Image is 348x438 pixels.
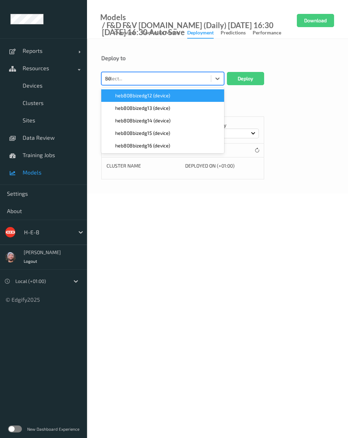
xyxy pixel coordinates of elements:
a: Deployment [187,28,221,39]
button: Download [297,14,334,27]
div: Performance [253,29,281,38]
span: heb808bizedg16 (device) [115,142,170,149]
a: Overview [114,28,142,38]
span: heb808bizedg15 (device) [115,130,170,137]
a: Confusion matrix [142,28,187,38]
div: Deployed on (+01:00) [185,162,259,169]
a: Performance [253,28,288,38]
div: Deploy to [101,55,334,62]
div: Overview [114,29,135,38]
span: heb808bizedg12 (device) [115,92,170,99]
span: heb808bizedg14 (device) [115,117,171,124]
div: / F&D F&V [DOMAIN_NAME] (Daily) [DATE] 16:30 [DATE] 16:30 Auto Save [100,22,297,36]
p: Sort by [210,122,259,129]
div: Predictions [221,29,246,38]
div: Cluster Name [106,162,180,169]
span: heb808bizedg13 (device) [115,105,170,112]
button: Deploy [227,72,264,85]
a: Models [100,14,126,21]
div: Confusion matrix [142,29,180,38]
div: Deployment [187,29,214,39]
a: Predictions [221,28,253,38]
